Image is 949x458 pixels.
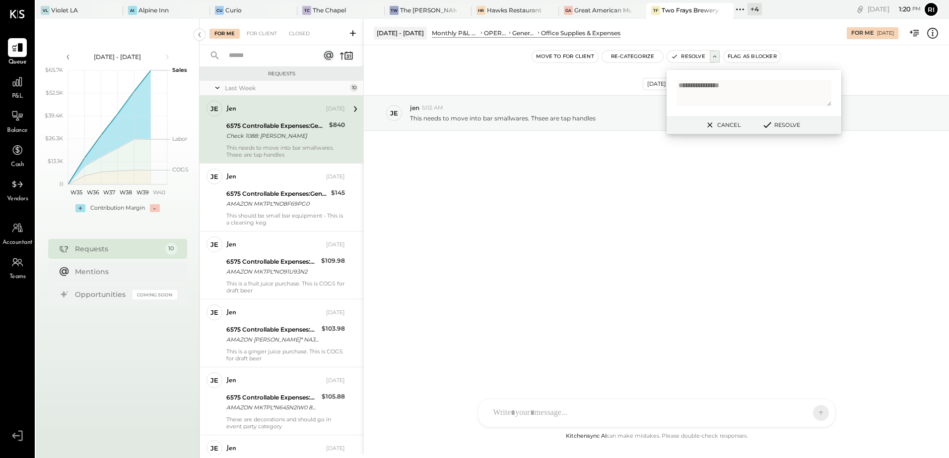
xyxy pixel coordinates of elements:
div: 6575 Controllable Expenses:General & Administrative Expenses:Office Supplies & Expenses [226,189,328,199]
text: W37 [103,189,115,196]
div: je [210,444,218,453]
div: TW [390,6,399,15]
div: - [150,204,160,212]
div: 10 [350,84,358,92]
div: 6575 Controllable Expenses:General & Administrative Expenses:Office Supplies & Expenses [226,393,319,402]
span: jen [410,104,419,112]
div: Opportunities [75,289,128,299]
div: This needs to move into bar smallwares. Thsee are tap handles [226,144,345,158]
span: Teams [9,273,26,282]
text: Sales [172,66,187,73]
div: OPERATING EXPENSES (EBITDA) [484,29,507,37]
div: [DATE] [326,241,345,249]
div: General & Administrative Expenses [512,29,536,37]
div: $840 [329,120,345,130]
div: 6575 Controllable Expenses:General & Administrative Expenses:Office Supplies & Expenses [226,325,319,335]
div: [DATE] [877,30,894,37]
div: 6575 Controllable Expenses:General & Administrative Expenses:Office Supplies & Expenses [226,121,326,131]
text: $65.7K [45,66,63,73]
div: Two Frays Brewery [662,6,719,14]
div: $145 [331,188,345,198]
div: Alpine Inn [138,6,169,14]
div: [DATE] [326,173,345,181]
div: Cu [215,6,224,15]
span: Cash [11,161,24,170]
div: Closed [284,29,315,39]
div: je [390,109,398,118]
a: Accountant [0,219,34,247]
div: AMAZON MKTPL*N645N2IW0 8662161072 WA [226,402,319,412]
button: Ri [923,1,939,17]
text: W35 [70,189,82,196]
div: Monthly P&L Comparison [432,29,479,37]
text: 0 [60,180,63,187]
text: W38 [120,189,132,196]
div: [DATE] [326,105,345,113]
div: [DATE] - [DATE] [75,53,160,61]
button: Re-Categorize [602,51,664,62]
div: jen [226,444,236,454]
button: Move to for client [532,51,598,62]
div: TF [651,6,660,15]
div: $103.98 [322,324,345,334]
button: Resolve [667,51,709,62]
div: Contribution Margin [90,204,145,212]
span: P&L [12,92,23,101]
p: This needs to move into bar smallwares. Thsee are tap handles [410,114,596,122]
span: Vendors [7,195,28,204]
div: For Me [851,29,874,37]
div: AMAZON [PERSON_NAME]* NA36Q2870 [226,335,319,344]
div: [DATE] [643,78,671,90]
div: [DATE] [326,377,345,385]
div: Office Supplies & Expenses [541,29,620,37]
div: je [210,172,218,181]
div: je [210,240,218,249]
button: Cancel [701,118,744,131]
div: 6575 Controllable Expenses:General & Administrative Expenses:Office Supplies & Expenses [226,257,318,267]
div: Hawks Restaurant [487,6,542,14]
text: $26.3K [45,135,63,142]
div: je [210,104,218,114]
div: $105.88 [322,392,345,401]
text: W39 [136,189,148,196]
a: Teams [0,253,34,282]
text: W40 [152,189,165,196]
div: AMAZON MKTPL*NO8F69PG0 [226,199,328,209]
text: $39.4K [45,112,63,119]
span: Balance [7,126,28,135]
div: [DATE] [868,4,921,14]
div: 10 [165,243,177,255]
a: Balance [0,107,34,135]
div: GA [564,6,573,15]
span: Queue [8,58,27,67]
div: jen [226,104,236,114]
a: Queue [0,38,34,67]
div: Requests [75,244,160,254]
div: For Me [209,29,240,39]
a: Cash [0,141,34,170]
div: VL [41,6,50,15]
div: Great American Music Hall [574,6,631,14]
div: These are decorations and should go in event party category [226,416,345,430]
text: COGS [172,166,189,173]
div: copy link [855,4,865,14]
div: Coming Soon [133,290,177,299]
div: Mentions [75,267,172,277]
div: Check 1088: [PERSON_NAME] [226,131,326,141]
button: Resolve [758,119,803,131]
div: AI [128,6,137,15]
div: Requests [204,70,358,77]
div: $109.98 [321,256,345,266]
button: Flag as Blocker [724,51,781,62]
div: The Chapel [313,6,346,14]
a: P&L [0,72,34,101]
div: This should be small bar equipment - This is a cleaning keg [226,212,345,226]
div: + [75,204,85,212]
div: This is a fruit juice purchase. This is COGS for draft beer [226,280,345,294]
div: [DATE] - [DATE] [374,27,427,39]
div: jen [226,308,236,318]
text: W36 [86,189,99,196]
div: TC [302,6,311,15]
div: The [PERSON_NAME] [400,6,457,14]
div: Curio [225,6,242,14]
